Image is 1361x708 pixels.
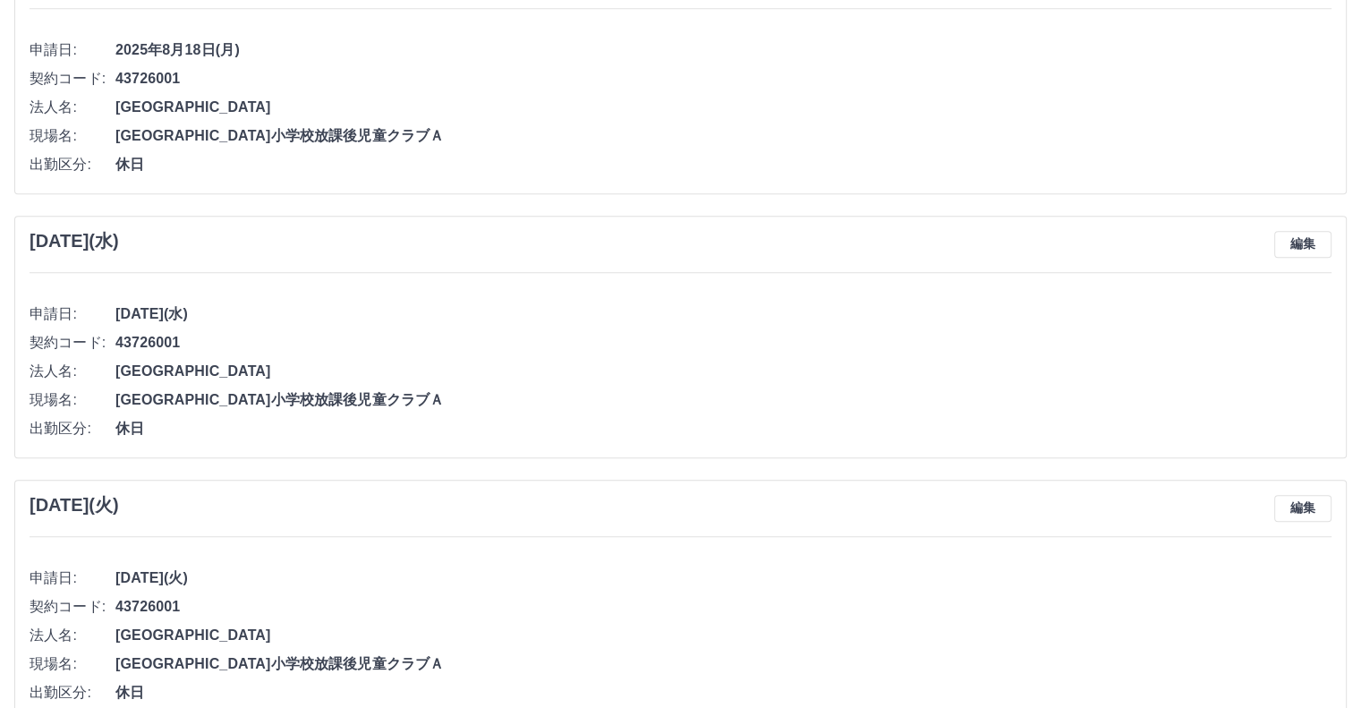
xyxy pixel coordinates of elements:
span: 申請日: [30,39,115,61]
span: 法人名: [30,361,115,382]
span: 43726001 [115,332,1331,354]
span: 現場名: [30,125,115,147]
span: 法人名: [30,625,115,646]
span: [GEOGRAPHIC_DATA]小学校放課後児童クラブＡ [115,125,1331,147]
span: [GEOGRAPHIC_DATA]小学校放課後児童クラブＡ [115,653,1331,675]
span: 法人名: [30,97,115,118]
span: 休日 [115,682,1331,704]
span: [GEOGRAPHIC_DATA] [115,625,1331,646]
span: 契約コード: [30,596,115,618]
span: 契約コード: [30,68,115,90]
span: 現場名: [30,389,115,411]
span: 申請日: [30,303,115,325]
span: [GEOGRAPHIC_DATA]小学校放課後児童クラブＡ [115,389,1331,411]
span: [DATE](水) [115,303,1331,325]
span: 出勤区分: [30,682,115,704]
span: [DATE](火) [115,567,1331,589]
span: 現場名: [30,653,115,675]
span: 43726001 [115,596,1331,618]
span: [GEOGRAPHIC_DATA] [115,361,1331,382]
span: 休日 [115,418,1331,439]
button: 編集 [1274,231,1331,258]
span: 出勤区分: [30,154,115,175]
h3: [DATE](火) [30,495,119,516]
span: 43726001 [115,68,1331,90]
span: 契約コード: [30,332,115,354]
span: [GEOGRAPHIC_DATA] [115,97,1331,118]
span: 2025年8月18日(月) [115,39,1331,61]
button: 編集 [1274,495,1331,522]
h3: [DATE](水) [30,231,119,252]
span: 申請日: [30,567,115,589]
span: 出勤区分: [30,418,115,439]
span: 休日 [115,154,1331,175]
